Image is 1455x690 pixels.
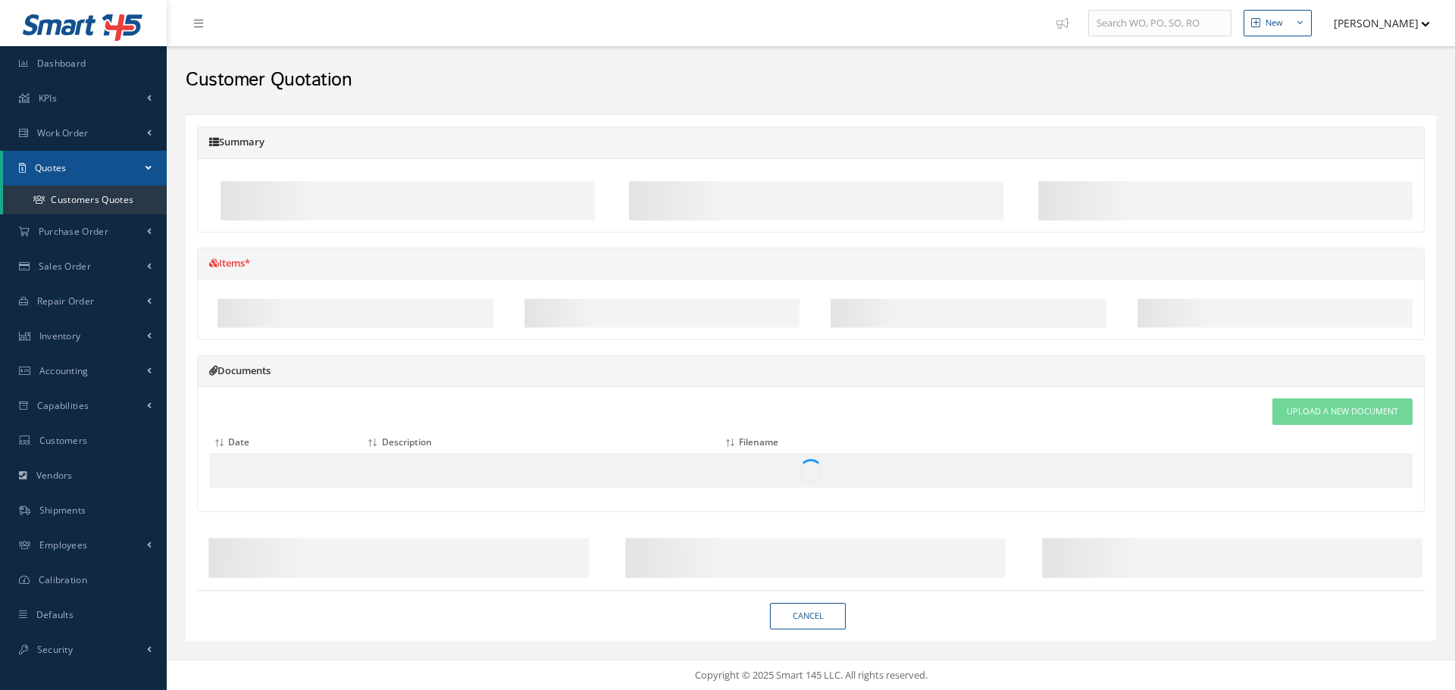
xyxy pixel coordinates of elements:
a: Quotes [3,151,167,186]
span: Accounting [39,364,89,377]
div: Copyright © 2025 Smart 145 LLC. All rights reserved. [182,668,1440,683]
span: Purchase Order [39,225,108,238]
a: Upload a New Document [1272,398,1413,425]
button: [PERSON_NAME] [1319,8,1430,38]
span: Quotes [35,161,67,174]
span: Work Order [37,126,89,139]
span: Dashboard [37,57,86,70]
span: Calibration [39,573,87,586]
div: New [1266,17,1283,30]
span: Employees [39,539,88,551]
span: Vendors [36,469,73,482]
span: Shipments [39,504,86,517]
span: Sales Order [39,260,91,273]
a: Cancel [770,603,846,629]
span: Upload a New Document [1287,405,1398,418]
h5: Documents [209,365,799,377]
span: Security [37,643,73,656]
a: Customers Quotes [3,186,167,214]
span: Capabilities [37,399,89,412]
span: Repair Order [37,295,95,308]
span: KPIs [39,92,57,105]
th: Date [209,431,330,454]
h5: Summary [209,136,799,148]
th: Description [363,431,720,454]
h5: Items [209,258,799,270]
th: Filename [720,431,1322,454]
span: Defaults [36,608,74,621]
span: Customers [39,434,88,447]
span: Inventory [39,329,81,342]
input: Search WO, PO, SO, RO [1088,10,1231,37]
button: New [1244,10,1312,36]
h2: Customer Quotation [186,69,1436,92]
